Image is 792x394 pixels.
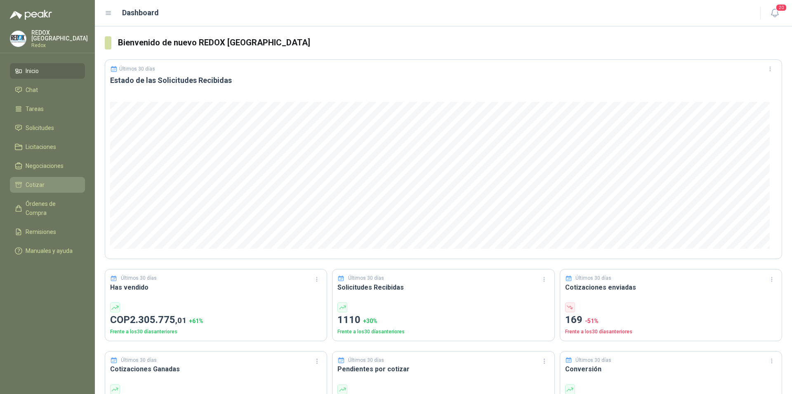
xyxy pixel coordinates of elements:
[575,274,611,282] p: Últimos 30 días
[130,314,186,326] span: 2.305.775
[122,7,159,19] h1: Dashboard
[565,282,777,293] h3: Cotizaciones enviadas
[10,139,85,155] a: Licitaciones
[575,356,611,364] p: Últimos 30 días
[110,282,322,293] h3: Has vendido
[110,364,322,374] h3: Cotizaciones Ganadas
[10,158,85,174] a: Negociaciones
[10,224,85,240] a: Remisiones
[348,274,384,282] p: Últimos 30 días
[10,10,52,20] img: Logo peakr
[118,36,782,49] h3: Bienvenido de nuevo REDOX [GEOGRAPHIC_DATA]
[10,82,85,98] a: Chat
[337,364,549,374] h3: Pendientes por cotizar
[565,328,777,336] p: Frente a los 30 días anteriores
[26,246,73,255] span: Manuales y ayuda
[565,364,777,374] h3: Conversión
[767,6,782,21] button: 20
[10,196,85,221] a: Órdenes de Compra
[26,180,45,189] span: Cotizar
[348,356,384,364] p: Últimos 30 días
[110,75,777,85] h3: Estado de las Solicitudes Recibidas
[10,31,26,47] img: Company Logo
[585,318,599,324] span: -51 %
[26,227,56,236] span: Remisiones
[26,66,39,75] span: Inicio
[31,30,88,41] p: REDOX [GEOGRAPHIC_DATA]
[337,282,549,293] h3: Solicitudes Recibidas
[363,318,377,324] span: + 30 %
[110,328,322,336] p: Frente a los 30 días anteriores
[10,101,85,117] a: Tareas
[10,120,85,136] a: Solicitudes
[26,142,56,151] span: Licitaciones
[337,312,549,328] p: 1110
[10,63,85,79] a: Inicio
[175,316,186,325] span: ,01
[110,312,322,328] p: COP
[119,66,155,72] p: Últimos 30 días
[10,243,85,259] a: Manuales y ayuda
[31,43,88,48] p: Redox
[10,177,85,193] a: Cotizar
[26,199,77,217] span: Órdenes de Compra
[121,356,157,364] p: Últimos 30 días
[121,274,157,282] p: Últimos 30 días
[26,104,44,113] span: Tareas
[337,328,549,336] p: Frente a los 30 días anteriores
[26,123,54,132] span: Solicitudes
[565,312,777,328] p: 169
[26,85,38,94] span: Chat
[775,4,787,12] span: 20
[26,161,64,170] span: Negociaciones
[189,318,203,324] span: + 61 %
